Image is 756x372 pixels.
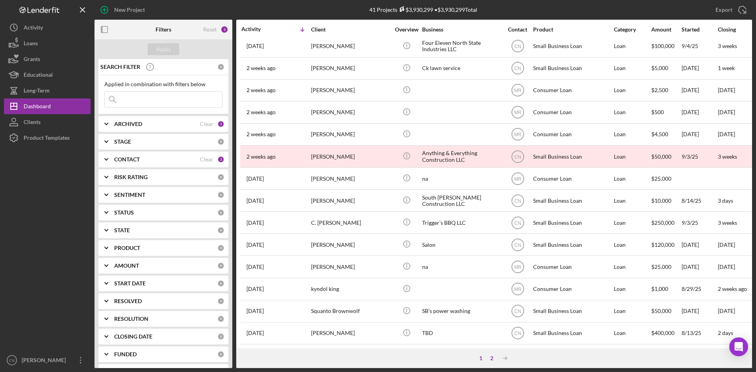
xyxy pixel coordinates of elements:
[114,139,131,145] b: STAGE
[148,43,179,55] button: Apply
[651,175,671,182] span: $25,000
[718,197,733,204] time: 3 days
[422,190,501,211] div: South [PERSON_NAME] Construction LLC
[114,209,134,216] b: STATUS
[4,352,91,368] button: CN[PERSON_NAME]
[475,355,486,361] div: 1
[533,102,612,123] div: Consumer Loan
[246,286,264,292] time: 2025-08-29 15:23
[718,65,735,71] time: 1 week
[682,80,717,101] div: [DATE]
[533,301,612,322] div: Small Business Loan
[514,242,521,248] text: CN
[682,36,717,57] div: 9/4/25
[533,146,612,167] div: Small Business Loan
[24,98,51,116] div: Dashboard
[217,209,224,216] div: 0
[217,244,224,252] div: 0
[246,220,264,226] time: 2025-09-03 16:05
[311,80,390,101] div: [PERSON_NAME]
[4,67,91,83] a: Educational
[422,323,501,344] div: TBD
[311,234,390,255] div: [PERSON_NAME]
[682,26,717,33] div: Started
[514,287,521,292] text: MR
[311,212,390,233] div: C. [PERSON_NAME]
[682,190,717,211] div: 8/14/25
[651,307,671,314] span: $50,000
[4,83,91,98] button: Long-Term
[94,2,153,18] button: New Project
[651,241,674,248] span: $120,000
[422,26,501,33] div: Business
[682,146,717,167] div: 9/3/25
[514,198,521,204] text: CN
[614,124,650,145] div: Loan
[156,26,171,33] b: Filters
[614,323,650,344] div: Loan
[217,156,224,163] div: 2
[311,190,390,211] div: [PERSON_NAME]
[614,80,650,101] div: Loan
[217,351,224,358] div: 0
[422,301,501,322] div: SB’s power washing
[114,121,142,127] b: ARCHIVED
[4,35,91,51] button: Loans
[200,156,213,163] div: Clear
[422,212,501,233] div: Trigger’s BBQ LLC
[217,333,224,340] div: 0
[246,176,264,182] time: 2025-09-05 15:05
[246,264,264,270] time: 2025-09-01 17:56
[114,192,145,198] b: SENTIMENT
[533,234,612,255] div: Small Business Loan
[614,26,650,33] div: Category
[4,51,91,67] button: Grants
[533,279,612,300] div: Consumer Loan
[614,279,650,300] div: Loan
[718,131,735,137] time: [DATE]
[514,265,521,270] text: MR
[246,242,264,248] time: 2025-09-02 15:13
[533,80,612,101] div: Consumer Loan
[9,358,15,363] text: CN
[311,168,390,189] div: [PERSON_NAME]
[24,83,50,100] div: Long-Term
[217,315,224,322] div: 0
[246,87,276,93] time: 2025-09-12 00:25
[217,120,224,128] div: 1
[392,26,421,33] div: Overview
[311,279,390,300] div: kyndol king
[533,168,612,189] div: Consumer Loan
[718,43,737,49] time: 3 weeks
[422,256,501,277] div: na
[718,109,735,115] time: [DATE]
[718,285,747,292] time: 2 weeks ago
[4,20,91,35] button: Activity
[217,298,224,305] div: 0
[114,174,148,180] b: RISK RATING
[682,323,717,344] div: 8/13/25
[114,298,142,304] b: RESOLVED
[369,6,477,13] div: 41 Projects • $3,930,299 Total
[718,87,735,93] time: [DATE]
[4,130,91,146] a: Product Templates
[4,98,91,114] button: Dashboard
[718,219,737,226] time: 3 weeks
[246,109,276,115] time: 2025-09-10 21:04
[514,132,521,137] text: MR
[614,256,650,277] div: Loan
[614,190,650,211] div: Loan
[718,329,733,336] time: 2 days
[651,197,671,204] span: $10,000
[246,330,264,336] time: 2025-08-27 20:22
[311,124,390,145] div: [PERSON_NAME]
[682,234,717,255] div: [DATE]
[729,337,748,356] div: Open Intercom Messenger
[651,219,674,226] span: $250,000
[614,234,650,255] div: Loan
[682,279,717,300] div: 8/29/25
[114,280,146,287] b: START DATE
[651,329,674,336] span: $400,000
